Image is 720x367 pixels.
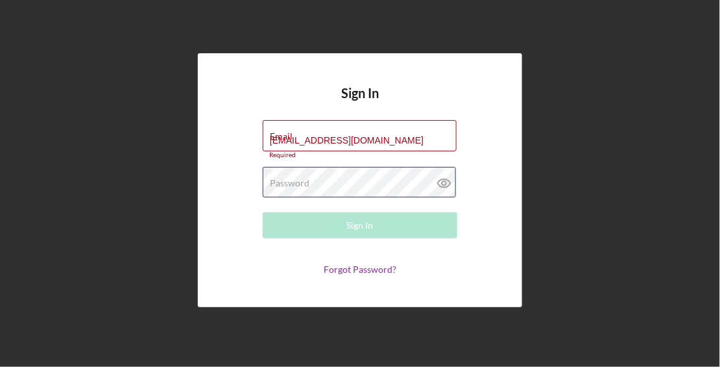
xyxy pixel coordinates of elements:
[347,212,374,238] div: Sign In
[270,178,309,188] label: Password
[263,212,457,238] button: Sign In
[263,151,457,159] div: Required
[270,131,293,142] label: Email
[341,86,379,120] h4: Sign In
[324,264,396,275] a: Forgot Password?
